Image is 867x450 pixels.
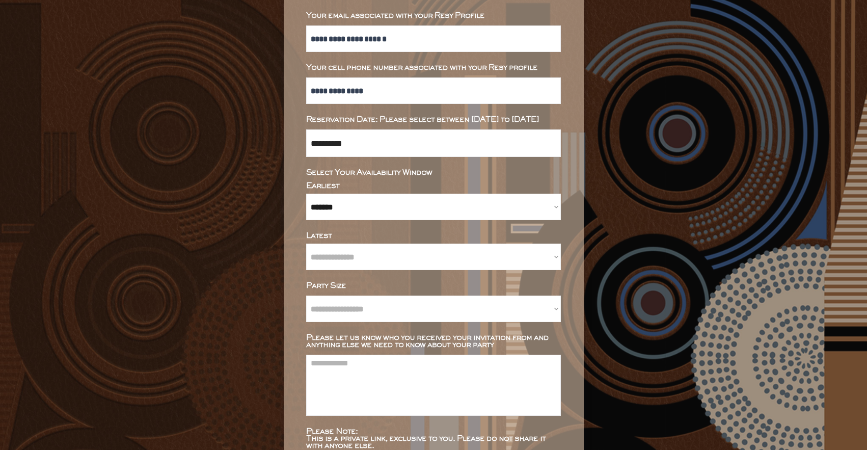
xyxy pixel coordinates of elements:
[306,64,561,71] div: Your cell phone number associated with your Resy profile
[306,334,561,349] div: Please let us know who you received your invitation from and anything else we need to know about ...
[306,12,561,19] div: Your email associated with your Resy Profile
[306,116,561,123] div: Reservation Date: Please select between [DATE] to [DATE]
[306,182,561,190] div: Earliest
[306,428,561,449] div: Please Note: This is a private link, exclusive to you. Please do not share it with anyone else.
[306,169,561,176] div: Select Your Availability Window
[306,282,561,289] div: Party Size
[306,232,561,240] div: Latest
